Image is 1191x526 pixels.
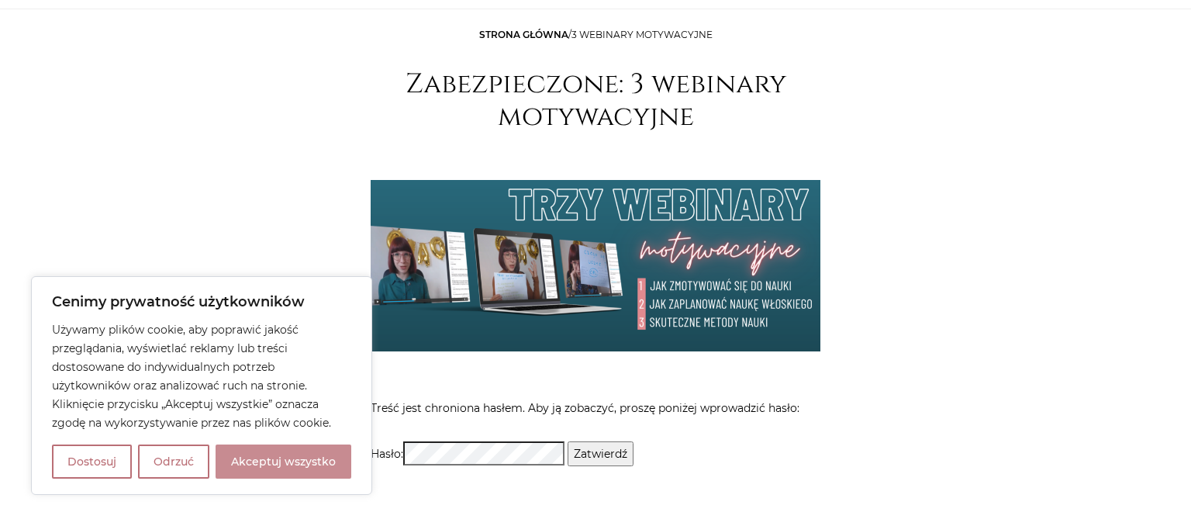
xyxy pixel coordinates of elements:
[52,292,351,311] p: Cenimy prywatność użytkowników
[568,441,633,466] input: Zatwierdź
[52,320,351,432] p: Używamy plików cookie, aby poprawić jakość przeglądania, wyświetlać reklamy lub treści dostosowan...
[403,441,564,465] input: Hasło:
[138,445,209,479] button: Odrzuć
[371,441,564,465] label: Hasło:
[571,29,713,40] span: 3 webinary motywacyjne
[479,29,568,40] a: Strona główna
[479,29,713,40] span: /
[216,445,351,479] button: Akceptuj wszystko
[52,445,132,479] button: Dostosuj
[371,398,820,418] p: Treść jest chroniona hasłem. Aby ją zobaczyć, proszę poniżej wprowadzić hasło:
[371,68,820,133] h1: Zabezpieczone: 3 webinary motywacyjne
